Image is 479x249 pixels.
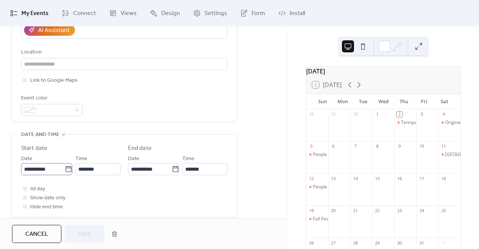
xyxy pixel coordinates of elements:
[375,208,380,214] div: 22
[401,119,439,126] div: Tennyson Fall Fest
[73,9,96,18] span: Connect
[30,76,78,85] span: Link to Google Maps
[394,119,416,126] div: Tennyson Fall Fest
[352,208,358,214] div: 21
[397,144,402,149] div: 9
[419,176,424,181] div: 17
[352,176,358,181] div: 14
[331,112,336,117] div: 29
[441,112,446,117] div: 4
[144,3,186,23] a: Design
[104,3,142,23] a: Views
[397,176,402,181] div: 16
[56,3,102,23] a: Connect
[306,151,328,158] div: People + Produce
[313,184,349,190] div: People + Produce
[438,119,461,126] div: Original Castle Rock Farmers Market
[434,94,455,109] div: Sat
[333,94,353,109] div: Mon
[21,130,59,139] span: Date and time
[331,208,336,214] div: 20
[21,9,49,18] span: My Events
[30,185,45,194] span: All day
[352,112,358,117] div: 30
[5,3,54,23] a: My Events
[161,9,180,18] span: Design
[204,9,227,18] span: Settings
[21,144,47,153] div: Start date
[331,240,336,246] div: 27
[21,94,81,103] div: Event color
[128,154,139,163] span: Date
[308,144,314,149] div: 5
[312,94,333,109] div: Sun
[252,9,265,18] span: Form
[352,144,358,149] div: 7
[373,94,394,109] div: Wed
[375,112,380,117] div: 1
[419,144,424,149] div: 10
[331,176,336,181] div: 13
[21,48,226,57] div: Location
[12,225,61,243] button: Cancel
[121,9,137,18] span: Views
[397,112,402,117] div: 2
[306,67,461,76] div: [DATE]
[38,26,70,35] div: AI Assistant
[30,194,66,203] span: Show date only
[441,144,446,149] div: 11
[235,3,271,23] a: Form
[397,208,402,214] div: 23
[21,154,32,163] span: Date
[25,230,48,239] span: Cancel
[308,112,314,117] div: 28
[441,208,446,214] div: 25
[24,24,75,36] button: AI Assistant
[438,151,461,158] div: Belleview Station Fall Bazaar
[375,144,380,149] div: 8
[75,154,87,163] span: Time
[352,240,358,246] div: 28
[306,216,328,222] div: Fall Festival - Castle Rock, CO
[441,176,446,181] div: 18
[397,240,402,246] div: 30
[375,240,380,246] div: 29
[394,94,414,109] div: Thu
[313,151,349,158] div: People + Produce
[306,184,328,190] div: People + Produce
[308,208,314,214] div: 19
[441,240,446,246] div: 1
[331,144,336,149] div: 6
[419,208,424,214] div: 24
[30,203,63,212] span: Hide end time
[290,9,305,18] span: Install
[419,240,424,246] div: 31
[128,144,152,153] div: End date
[308,176,314,181] div: 12
[375,176,380,181] div: 15
[313,216,434,222] div: Fall Festival - [GEOGRAPHIC_DATA], [GEOGRAPHIC_DATA]
[273,3,311,23] a: Install
[414,94,434,109] div: Fri
[188,3,233,23] a: Settings
[308,240,314,246] div: 26
[353,94,373,109] div: Tue
[419,112,424,117] div: 3
[182,154,194,163] span: Time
